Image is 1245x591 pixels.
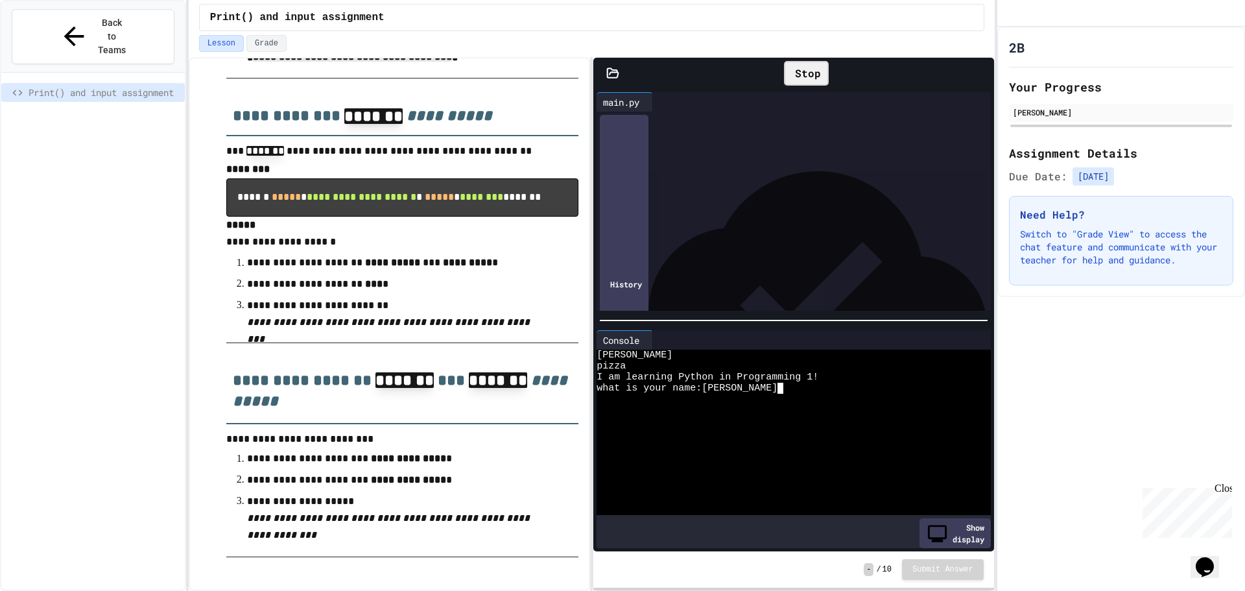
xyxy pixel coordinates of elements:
div: Console [597,330,653,350]
span: Due Date: [1009,169,1067,184]
div: main.py [597,95,646,109]
div: Stop [784,61,829,86]
div: Show display [919,518,991,548]
h2: Your Progress [1009,78,1233,96]
div: History [600,115,648,453]
p: Switch to "Grade View" to access the chat feature and communicate with your teacher for help and ... [1020,228,1222,267]
span: Back to Teams [97,16,127,57]
div: main.py [597,92,653,112]
span: Print() and input assignment [210,10,385,25]
span: - [864,563,873,576]
span: [DATE] [1073,167,1114,186]
iframe: chat widget [1191,539,1232,578]
button: Back to Teams [12,9,174,64]
span: / [876,564,881,575]
span: what is your name:[PERSON_NAME] [597,383,777,394]
div: [PERSON_NAME] [1013,106,1229,118]
span: pizza [597,361,626,372]
h2: Assignment Details [1009,144,1233,162]
span: Submit Answer [912,564,973,575]
span: Print() and input assignment [29,86,180,99]
button: Grade [246,35,287,52]
h3: Need Help? [1020,207,1222,223]
h1: 2B [1009,38,1025,56]
button: Lesson [199,35,244,52]
div: Console [597,333,646,347]
span: I am learning Python in Programming 1! [597,372,818,383]
div: Chat with us now!Close [5,5,89,82]
iframe: chat widget [1137,483,1232,538]
span: 10 [883,564,892,575]
button: Submit Answer [902,559,984,580]
span: [PERSON_NAME] [597,350,672,361]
